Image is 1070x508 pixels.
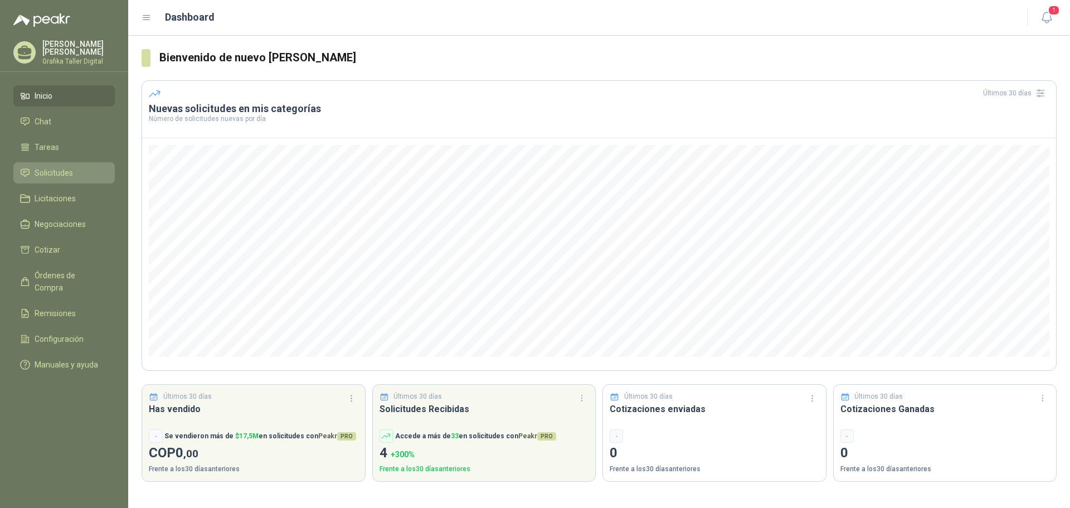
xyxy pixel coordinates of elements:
p: Accede a más de en solicitudes con [395,431,556,442]
a: Cotizar [13,239,115,260]
a: Licitaciones [13,188,115,209]
span: Tareas [35,141,59,153]
p: 0 [610,443,819,464]
span: 33 [451,432,459,440]
span: Órdenes de Compra [35,269,104,294]
div: Últimos 30 días [983,84,1049,102]
p: Frente a los 30 días anteriores [840,464,1050,475]
a: Solicitudes [13,162,115,183]
span: Licitaciones [35,192,76,205]
p: 0 [840,443,1050,464]
h3: Cotizaciones enviadas [610,402,819,416]
span: ,00 [183,447,198,460]
p: Últimos 30 días [163,391,212,402]
span: Negociaciones [35,218,86,230]
h3: Has vendido [149,402,358,416]
span: 0 [176,445,198,461]
span: $ 17,5M [235,432,259,440]
p: 4 [380,443,589,464]
a: Chat [13,111,115,132]
a: Configuración [13,328,115,350]
p: Últimos 30 días [393,391,442,402]
span: Inicio [35,90,52,102]
p: [PERSON_NAME] [PERSON_NAME] [42,40,115,56]
a: Manuales y ayuda [13,354,115,375]
p: Frente a los 30 días anteriores [610,464,819,475]
p: Frente a los 30 días anteriores [380,464,589,475]
span: Remisiones [35,307,76,320]
span: + 300 % [391,450,415,459]
span: Solicitudes [35,167,73,179]
a: Inicio [13,85,115,107]
a: Tareas [13,137,115,158]
p: COP [149,443,358,464]
span: Configuración [35,333,84,345]
span: Peakr [318,432,356,440]
button: 1 [1037,8,1057,28]
span: PRO [337,432,356,441]
a: Remisiones [13,303,115,324]
span: Manuales y ayuda [35,359,98,371]
p: Número de solicitudes nuevas por día [149,115,1049,122]
h3: Nuevas solicitudes en mis categorías [149,102,1049,115]
span: 1 [1048,5,1060,16]
div: - [840,429,854,443]
h3: Bienvenido de nuevo [PERSON_NAME] [159,49,1057,66]
a: Órdenes de Compra [13,265,115,298]
img: Logo peakr [13,13,70,27]
div: - [149,429,162,443]
span: Chat [35,115,51,128]
h1: Dashboard [165,9,215,25]
h3: Cotizaciones Ganadas [840,402,1050,416]
p: Frente a los 30 días anteriores [149,464,358,475]
span: Cotizar [35,244,60,256]
p: Grafika Taller Digital [42,58,115,65]
span: Peakr [518,432,556,440]
a: Negociaciones [13,214,115,235]
h3: Solicitudes Recibidas [380,402,589,416]
p: Últimos 30 días [854,391,903,402]
p: Se vendieron más de en solicitudes con [164,431,356,442]
span: PRO [537,432,556,441]
div: - [610,429,623,443]
p: Últimos 30 días [624,391,673,402]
